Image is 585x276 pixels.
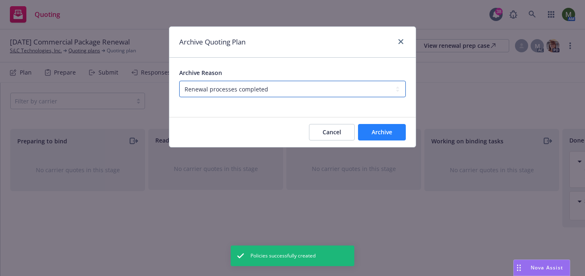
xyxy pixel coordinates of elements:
span: Archive Reason [179,69,222,77]
span: Policies successfully created [250,252,316,260]
div: Drag to move [514,260,524,276]
button: Archive [358,124,406,140]
span: Nova Assist [531,264,563,271]
button: Cancel [309,124,355,140]
a: close [396,37,406,47]
h1: Archive Quoting Plan [179,37,246,47]
span: Archive [372,128,392,136]
span: Cancel [323,128,341,136]
button: Nova Assist [513,260,570,276]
